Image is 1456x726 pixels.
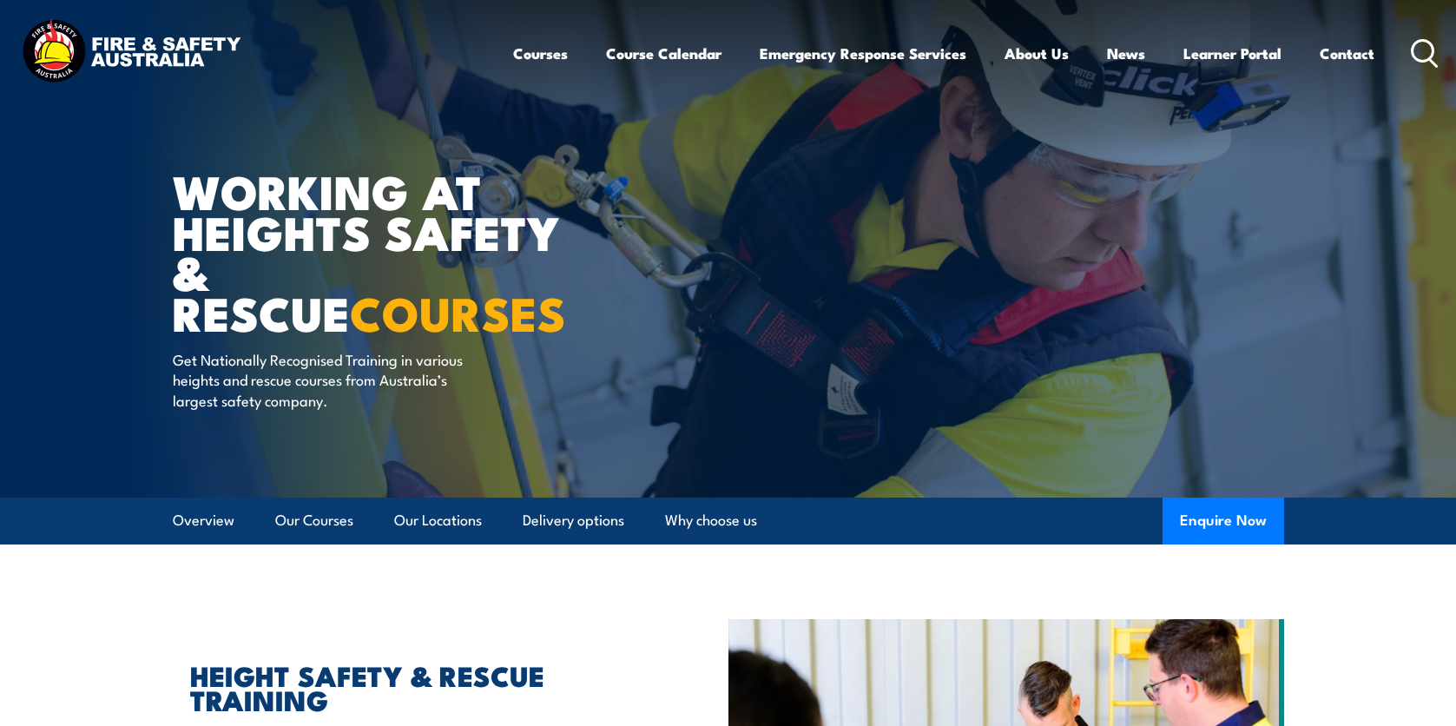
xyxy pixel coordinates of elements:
[350,275,566,347] strong: COURSES
[173,498,234,544] a: Overview
[523,498,624,544] a: Delivery options
[1320,30,1374,76] a: Contact
[394,498,482,544] a: Our Locations
[173,170,602,333] h1: WORKING AT HEIGHTS SAFETY & RESCUE
[173,349,490,410] p: Get Nationally Recognised Training in various heights and rescue courses from Australia’s largest...
[190,663,649,711] h2: HEIGHT SAFETY & RESCUE TRAINING
[513,30,568,76] a: Courses
[275,498,353,544] a: Our Courses
[1183,30,1281,76] a: Learner Portal
[1163,498,1284,544] button: Enquire Now
[1005,30,1069,76] a: About Us
[665,498,757,544] a: Why choose us
[760,30,966,76] a: Emergency Response Services
[606,30,721,76] a: Course Calendar
[1107,30,1145,76] a: News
